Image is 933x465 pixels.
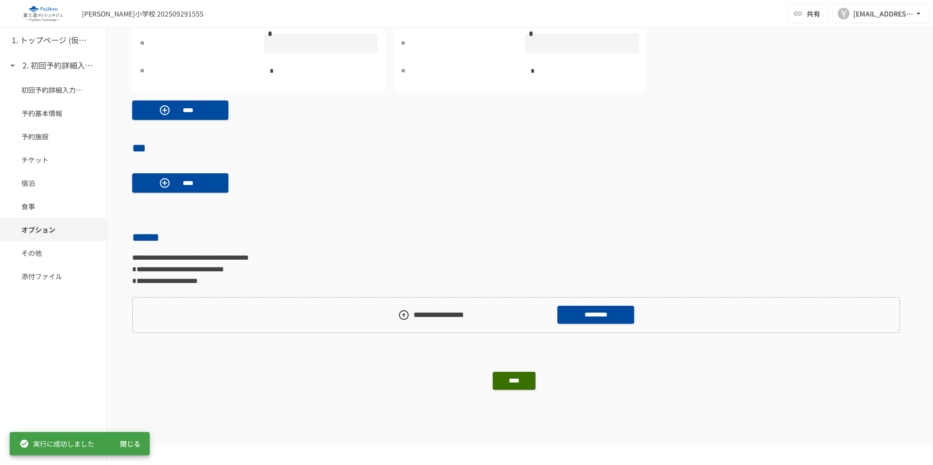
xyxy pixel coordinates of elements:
[115,435,146,453] button: 閉じる
[22,59,100,72] h6: 2. 初回予約詳細入力ページ
[12,6,74,21] img: eQeGXtYPV2fEKIA3pizDiVdzO5gJTl2ahLbsPaD2E4R
[21,178,85,188] span: 宿泊
[21,224,85,235] span: オプション
[21,131,85,142] span: 予約施設
[19,435,94,452] div: 実行に成功しました
[21,108,85,118] span: 予約基本情報
[12,34,89,47] h6: 1. トップページ (仮予約一覧)
[21,154,85,165] span: チケット
[853,8,914,20] div: [EMAIL_ADDRESS][DOMAIN_NAME]
[21,201,85,212] span: 食事
[838,8,849,19] div: Y
[787,4,828,23] button: 共有
[21,84,85,95] span: 初回予約詳細入力ページ
[807,8,820,19] span: 共有
[832,4,929,23] button: Y[EMAIL_ADDRESS][DOMAIN_NAME]
[21,248,85,258] span: その他
[82,9,204,19] div: [PERSON_NAME]小学校 202509291555
[21,271,85,282] span: 添付ファイル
